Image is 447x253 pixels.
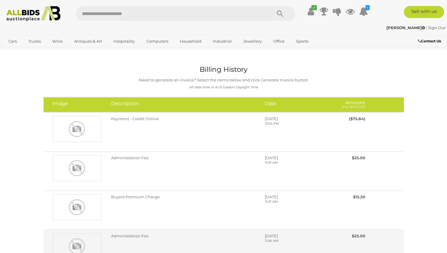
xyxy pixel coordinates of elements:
i: ✔ [311,5,317,10]
a: Cars [5,36,21,46]
span: ($75.84) [349,116,365,121]
a: Sell with us [404,6,444,18]
span: [DATE] [264,155,278,160]
a: 1 [359,6,368,17]
span: [DATE] [264,116,278,121]
span: Payment - Credit Online [111,116,159,121]
span: [DATE] [264,194,278,199]
i: All date time in AUS Eastern Daylight Time [189,85,258,89]
span: | [426,25,427,30]
span: Buyers Premium Charge [111,194,160,199]
a: Wine [48,36,67,46]
a: [PERSON_NAME] [386,25,426,30]
a: Office [269,36,288,46]
i: 1 [365,5,370,10]
a: Household [176,36,205,46]
p: 11:47 AM [264,160,321,165]
b: Contact Us [418,39,441,43]
a: Industrial [209,36,236,46]
button: Search [265,6,295,21]
span: $25.00 [352,155,365,160]
span: $15.30 [353,194,365,199]
h4: Image [53,101,102,106]
a: Trucks [24,36,45,46]
span: $25.00 [352,233,365,238]
h1: Billing History [17,66,430,73]
a: Antiques & Art [70,36,106,46]
a: Hospitality [110,36,139,46]
a: [GEOGRAPHIC_DATA] [5,46,55,56]
h4: Date [264,101,321,106]
span: Administration Fee [111,233,149,238]
p: Need to generate an invoice? Select the items below and click Generate Invoice button [17,77,430,84]
a: Sports [292,36,312,46]
a: Sign Out [428,25,445,30]
p: 11:47 AM [264,200,321,204]
small: (Incl. BP & GST) [342,105,365,109]
h4: Amount [331,101,365,108]
h4: Description [111,101,256,106]
img: Administration Fee [53,155,101,181]
p: 12:04 PM [264,121,321,126]
a: Jewellery [239,36,266,46]
img: Buyers Premium Charge [53,194,101,220]
img: Payment - Credit Online [53,116,101,142]
a: Contact Us [418,38,442,44]
span: Administration Fee [111,155,149,160]
p: 11:46 AM [264,239,321,243]
a: Computers [142,36,172,46]
img: Allbids.com.au [3,6,64,21]
a: ✔ [306,6,315,17]
span: [DATE] [264,233,278,238]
